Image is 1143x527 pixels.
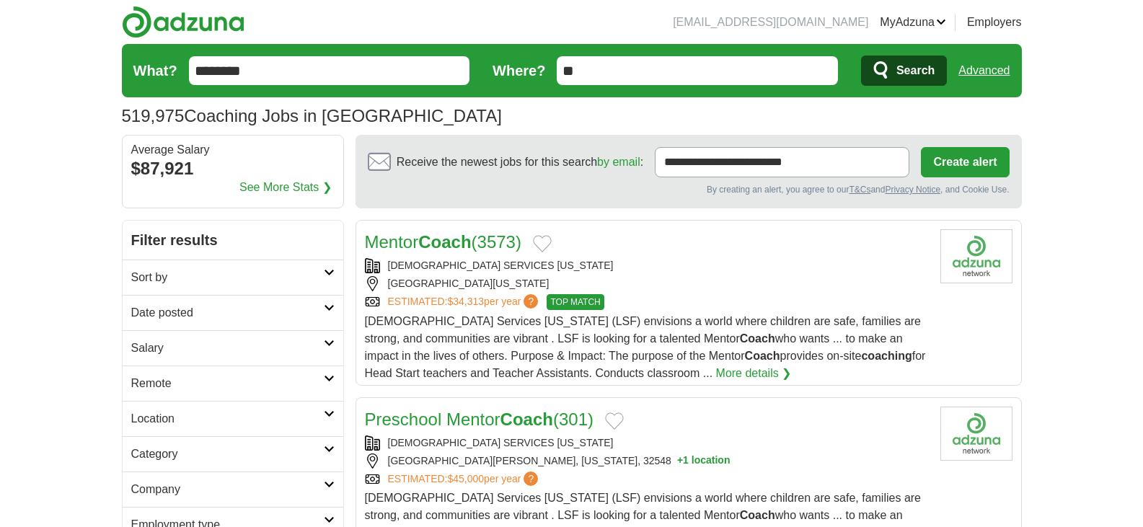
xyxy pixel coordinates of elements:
[921,147,1009,177] button: Create alert
[123,401,343,436] a: Location
[133,60,177,81] label: What?
[131,304,324,322] h2: Date posted
[123,221,343,260] h2: Filter results
[716,365,792,382] a: More details ❯
[368,183,1010,196] div: By creating an alert, you agree to our and , and Cookie Use.
[122,103,185,129] span: 519,975
[131,481,324,498] h2: Company
[940,229,1012,283] img: Company logo
[123,366,343,401] a: Remote
[131,410,324,428] h2: Location
[365,315,926,379] span: [DEMOGRAPHIC_DATA] Services [US_STATE] (LSF) envisions a world where children are safe, families ...
[447,473,484,484] span: $45,000
[677,453,683,469] span: +
[896,56,935,85] span: Search
[397,154,643,171] span: Receive the newest jobs for this search :
[365,258,929,273] div: [DEMOGRAPHIC_DATA] SERVICES [US_STATE]
[500,409,553,429] strong: Coach
[597,156,640,168] a: by email
[365,276,929,291] div: [GEOGRAPHIC_DATA][US_STATE]
[123,330,343,366] a: Salary
[365,453,929,469] div: [GEOGRAPHIC_DATA][PERSON_NAME], [US_STATE], 32548
[524,471,538,486] span: ?
[239,179,332,196] a: See More Stats ❯
[131,375,324,392] h2: Remote
[673,14,868,31] li: [EMAIL_ADDRESS][DOMAIN_NAME]
[447,296,484,307] span: $34,313
[967,14,1022,31] a: Employers
[940,407,1012,461] img: Company logo
[365,409,593,429] a: Preschool MentorCoach(301)
[880,14,946,31] a: MyAdzuna
[740,509,775,521] strong: Coach
[122,106,502,125] h1: Coaching Jobs in [GEOGRAPHIC_DATA]
[131,269,324,286] h2: Sort by
[123,436,343,471] a: Category
[365,232,521,252] a: MentorCoach(3573)
[849,185,870,195] a: T&Cs
[861,56,947,86] button: Search
[388,294,542,310] a: ESTIMATED:$34,313per year?
[524,294,538,309] span: ?
[131,144,335,156] div: Average Salary
[418,232,471,252] strong: Coach
[122,6,244,38] img: Adzuna logo
[131,446,324,463] h2: Category
[365,435,929,451] div: [DEMOGRAPHIC_DATA] SERVICES [US_STATE]
[533,235,552,252] button: Add to favorite jobs
[605,412,624,430] button: Add to favorite jobs
[885,185,940,195] a: Privacy Notice
[493,60,545,81] label: Where?
[740,332,775,345] strong: Coach
[861,350,912,362] strong: coaching
[123,260,343,295] a: Sort by
[388,471,542,487] a: ESTIMATED:$45,000per year?
[123,471,343,507] a: Company
[123,295,343,330] a: Date posted
[677,453,731,469] button: +1 location
[745,350,780,362] strong: Coach
[958,56,1010,85] a: Advanced
[131,340,324,357] h2: Salary
[131,156,335,182] div: $87,921
[547,294,604,310] span: TOP MATCH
